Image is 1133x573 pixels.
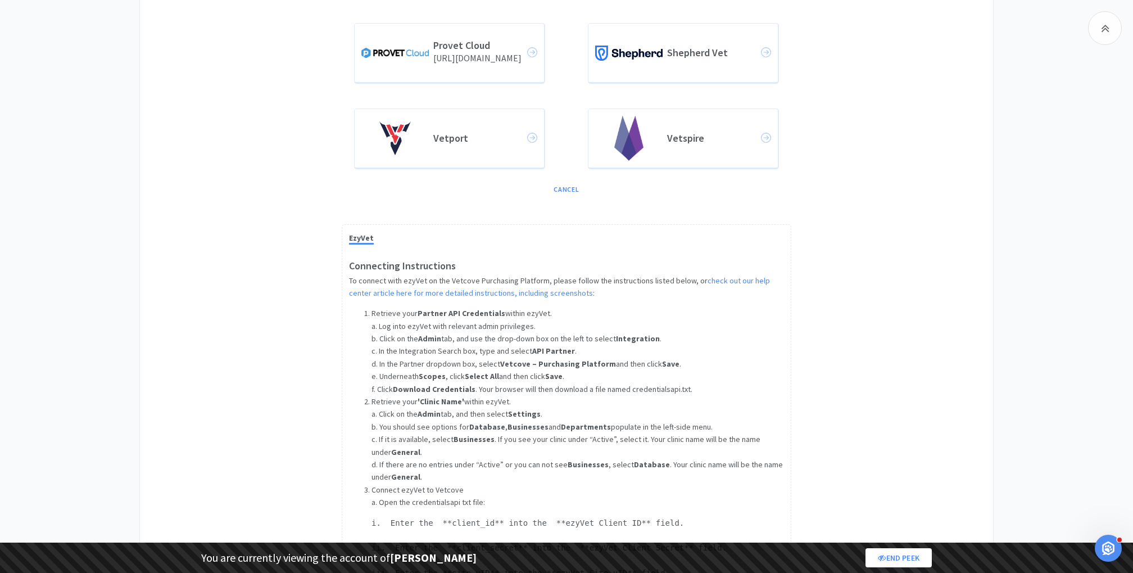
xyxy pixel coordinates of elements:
img: f33a5a21a2124095a7f6daf2aa769b46_76.png [373,116,418,161]
p: a. Click on the tab, and then select . [371,408,784,420]
h4: Shepherd Vet [667,47,761,59]
span: EzyVet [349,233,374,245]
a: Vetspire [588,109,779,169]
strong: Download Credentials [393,384,475,394]
a: End Peek [865,548,932,567]
h3: Connecting Instructions [349,258,784,274]
h4: Vetspire [667,132,761,145]
p: d. In the Partner dropdown box, select and then click . [371,358,784,370]
strong: Businesses [568,459,609,470]
p: e. Underneath , click and then click . [371,370,784,382]
strong: Integration [616,333,660,344]
strong: General [391,447,420,457]
img: 9c4a054e320a45909acec98eff739457_81.png [595,46,663,61]
p: f. Click . Your browser will then download a file named credentialsapi.txt. [371,383,784,395]
img: ca61dae5fd4342b8bce252dc3729abf4_86.png [614,116,643,161]
strong: Businesses [507,422,549,432]
p: d. If there are no entries under “Active” or you can not see , select . Your clinic name will be ... [371,458,784,484]
strong: 'Clinic Name' [418,396,464,407]
strong: Scopes [419,371,446,381]
p: c. If it is available, select . If you see your clinic under “Active”, select it. Your clinic nam... [371,433,784,458]
p: Connect ezyVet to Vetcove [371,484,784,496]
a: Provet Cloud[URL][DOMAIN_NAME] [354,23,545,84]
a: Shepherd Vet [588,23,779,84]
strong: Database [634,459,670,470]
strong: Database [469,422,505,432]
strong: Vetcove – Purchasing Platform [500,359,616,369]
iframe: Intercom live chat [1095,535,1122,562]
strong: Settings [508,409,541,419]
h5: [URL][DOMAIN_NAME] [433,51,527,66]
p: c. In the Integration Search box, type and select . [371,345,784,357]
strong: [PERSON_NAME] [390,551,477,565]
p: Retrieve your within ezyVet. [371,307,784,319]
strong: Admin [418,409,441,419]
strong: Save [662,359,679,369]
p: You are currently viewing the account of [201,549,477,567]
strong: Admin [418,333,441,344]
strong: Select All [465,371,499,381]
h4: Provet Cloud [433,39,527,52]
img: bf590e19e9af4811b4bff446b9b12c35_35.png [361,48,429,58]
strong: Partner API Credentials [418,308,505,318]
h4: Vetport [433,132,527,145]
strong: API Partner [532,346,575,356]
p: To connect with ezyVet on the Vetcove Purchasing Platform, please follow the instructions listed ... [349,274,784,300]
p: a. Open the credentialsapi txt file: [371,496,784,508]
strong: Businesses [454,434,495,444]
p: Retrieve your within ezyVet. [371,395,784,408]
a: Cancel [548,182,586,197]
p: b. Click on the tab, and use the drop-down box on the left to select . [371,332,784,345]
a: Vetport [354,109,545,169]
strong: General [391,472,420,482]
strong: Save [545,371,563,381]
strong: Departments [561,422,611,432]
p: a. Log into ezyVet with relevant admin privileges. [371,320,784,332]
p: b. You should see options for , and populate in the left-side menu. [371,421,784,433]
a: check out our help center article here for more detailed instructions, including screenshots [349,276,770,298]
